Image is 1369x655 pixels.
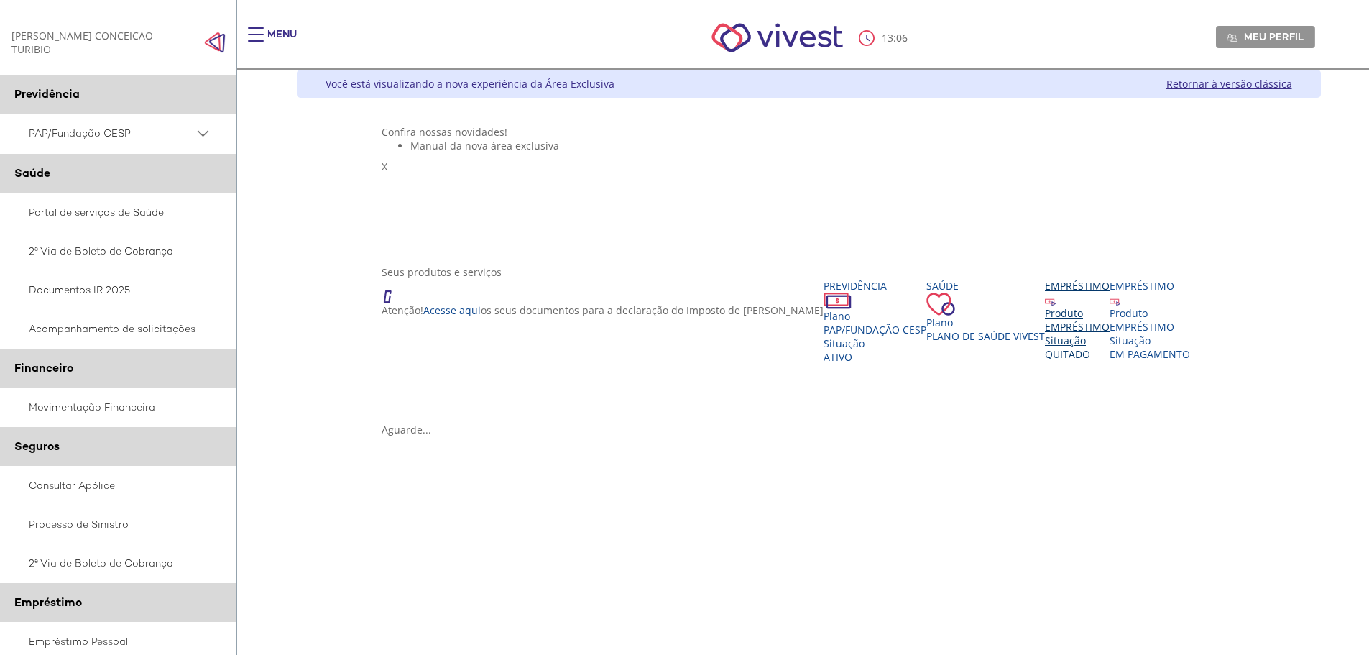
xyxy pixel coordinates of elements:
section: <span lang="en" dir="ltr">ProdutosCard</span> [382,265,1235,436]
img: ico_dinheiro.png [824,293,852,309]
section: <span lang="pt-BR" dir="ltr">Visualizador do Conteúdo da Web</span> 1 [382,125,1235,251]
span: 13 [882,31,893,45]
div: : [859,30,911,46]
a: Saúde PlanoPlano de Saúde VIVEST [926,279,1045,343]
a: Empréstimo Produto EMPRÉSTIMO Situação QUITADO [1045,279,1110,361]
div: Situação [1045,334,1110,347]
div: Menu [267,27,297,56]
div: Saúde [926,279,1045,293]
span: Manual da nova área exclusiva [410,139,559,152]
a: Retornar à versão clássica [1166,77,1292,91]
span: Previdência [14,86,80,101]
img: ico_emprestimo.svg [1045,296,1056,306]
div: Seus produtos e serviços [382,265,1235,279]
div: [PERSON_NAME] CONCEICAO TURIBIO [11,29,185,56]
a: Previdência PlanoPAP/Fundação CESP SituaçãoAtivo [824,279,926,364]
a: Acesse aqui [423,303,481,317]
span: Saúde [14,165,50,180]
img: ico_atencao.png [382,279,406,303]
span: Meu perfil [1244,30,1304,43]
span: Ativo [824,350,852,364]
span: Plano de Saúde VIVEST [926,329,1045,343]
div: Empréstimo [1110,279,1190,293]
a: Empréstimo Produto EMPRÉSTIMO Situação EM PAGAMENTO [1110,279,1190,361]
div: Você está visualizando a nova experiência da Área Exclusiva [326,77,614,91]
div: Empréstimo [1045,279,1110,293]
span: Seguros [14,439,60,454]
img: ico_coracao.png [926,293,955,316]
span: 06 [896,31,908,45]
div: Previdência [824,279,926,293]
div: EMPRÉSTIMO [1110,320,1190,334]
img: Fechar menu [204,32,226,53]
div: Situação [824,336,926,350]
span: PAP/Fundação CESP [824,323,926,336]
span: Click to close side navigation. [204,32,226,53]
a: Meu perfil [1216,26,1315,47]
div: Situação [1110,334,1190,347]
div: EMPRÉSTIMO [1045,320,1110,334]
img: Vivest [696,7,859,68]
div: Confira nossas novidades! [382,125,1235,139]
div: Plano [926,316,1045,329]
span: Empréstimo [14,595,82,610]
p: Atenção! os seus documentos para a declaração do Imposto de [PERSON_NAME] [382,303,824,317]
span: EM PAGAMENTO [1110,347,1190,361]
span: QUITADO [1045,347,1090,361]
img: ico_emprestimo.svg [1110,296,1120,306]
div: Produto [1045,306,1110,320]
div: Plano [824,309,926,323]
div: Produto [1110,306,1190,320]
div: Aguarde... [382,423,1235,436]
span: PAP/Fundação CESP [29,124,194,142]
img: Meu perfil [1227,32,1237,43]
span: Financeiro [14,360,73,375]
span: X [382,160,387,173]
